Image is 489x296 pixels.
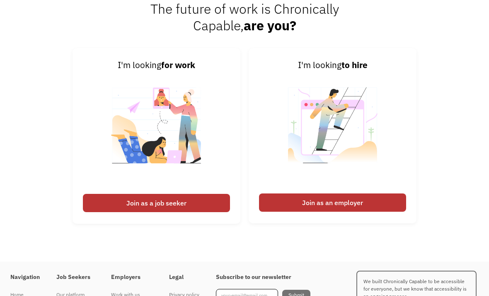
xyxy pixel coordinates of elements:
h4: Subscribe to our newsletter [216,274,310,281]
h4: Employers [111,274,153,281]
div: Join as a job seeker [83,194,230,212]
h4: Job Seekers [56,274,94,281]
div: I'm looking [259,59,406,72]
h4: Legal [169,274,199,281]
div: I'm looking [83,59,230,72]
img: Chronically Capable Personalized Job Matching [105,72,208,189]
strong: to hire [341,59,368,71]
strong: are you? [244,17,296,34]
h4: Navigation [10,274,40,281]
div: Join as an employer [259,193,406,212]
a: I'm lookingfor workJoin as a job seeker [73,48,240,223]
a: I'm lookingto hireJoin as an employer [249,48,416,223]
strong: for work [161,59,195,71]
